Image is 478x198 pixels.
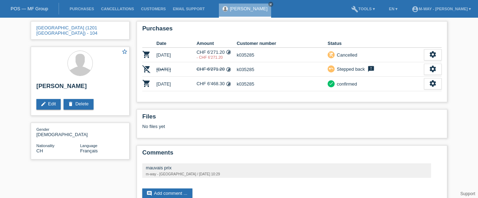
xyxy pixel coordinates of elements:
[142,65,151,73] i: POSP00026933
[147,191,152,196] i: comment
[237,62,328,77] td: k035285
[348,7,378,11] a: buildTools ▾
[408,7,474,11] a: account_circlem-way - [PERSON_NAME] ▾
[142,79,151,88] i: POSP00026934
[197,48,237,62] td: CHF 6'271.20
[226,67,231,72] i: Instalments (24 instalments)
[97,7,137,11] a: Cancellations
[237,39,328,48] th: Customer number
[412,6,419,13] i: account_circle
[142,50,151,59] i: POSP00026856
[41,101,46,107] i: edit
[36,148,43,153] span: Switzerland
[36,127,80,137] div: [DEMOGRAPHIC_DATA]
[121,48,128,56] a: star_border
[429,80,437,87] i: settings
[156,48,197,62] td: [DATE]
[66,7,97,11] a: Purchases
[367,65,375,72] i: feedback
[329,66,334,71] i: undo
[156,39,197,48] th: Date
[429,51,437,58] i: settings
[142,25,442,36] h2: Purchases
[169,7,208,11] a: Email Support
[351,6,358,13] i: build
[156,77,197,91] td: [DATE]
[146,172,428,176] div: m-way - [GEOGRAPHIC_DATA] / [DATE] 10:29
[146,165,428,170] div: mauvais prix
[269,2,273,6] i: close
[121,48,128,55] i: star_border
[237,77,328,91] td: k035285
[429,65,437,73] i: settings
[142,124,358,129] div: No files yet
[460,191,475,196] a: Support
[197,55,237,59] div: 30.08.2025 / veut rajouter un cadenas
[197,77,237,91] td: CHF 6'468.30
[329,52,334,57] i: remove_shopping_cart
[142,149,442,160] h2: Comments
[226,81,231,87] i: Instalments (24 instalments)
[36,144,54,148] span: Nationality
[335,51,357,59] div: Cancelled
[329,81,334,86] i: check
[197,62,237,77] td: CHF 6'271.20
[138,7,169,11] a: Customers
[156,62,197,77] td: [DATE]
[36,127,49,132] span: Gender
[237,48,328,62] td: k035285
[226,49,231,55] i: Instalments (24 instalments)
[36,25,97,36] a: [GEOGRAPHIC_DATA] (1201 [GEOGRAPHIC_DATA]) - 104
[335,80,357,88] div: confirmed
[80,148,98,153] span: Français
[142,113,442,124] h2: Files
[328,39,424,48] th: Status
[268,2,273,7] a: close
[11,6,48,11] a: POS — MF Group
[80,144,97,148] span: Language
[36,83,124,93] h2: [PERSON_NAME]
[197,39,237,48] th: Amount
[64,99,94,110] a: deleteDelete
[68,101,73,107] i: delete
[386,7,401,11] a: EN ▾
[230,6,268,11] a: [PERSON_NAME]
[335,65,365,73] div: Stepped back
[36,99,61,110] a: editEdit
